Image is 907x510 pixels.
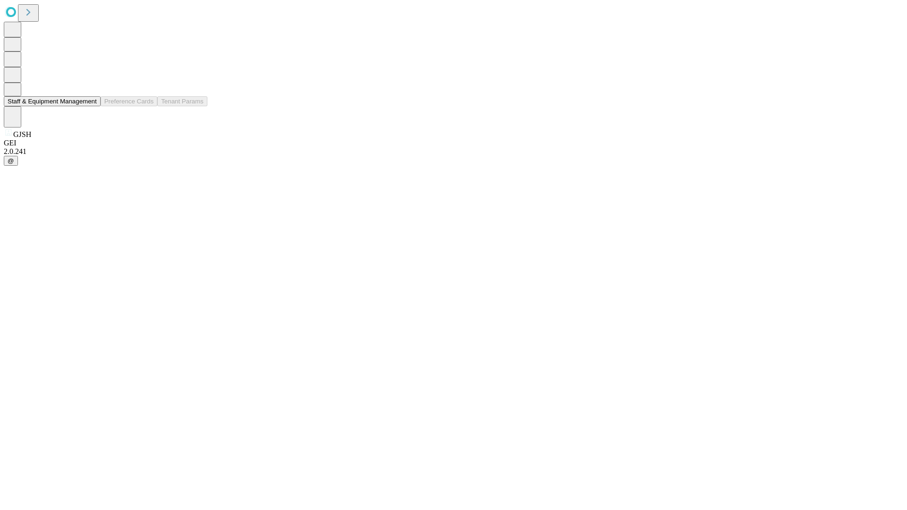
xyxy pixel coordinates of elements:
[4,156,18,166] button: @
[8,157,14,164] span: @
[157,96,207,106] button: Tenant Params
[4,139,903,147] div: GEI
[101,96,157,106] button: Preference Cards
[13,130,31,138] span: GJSH
[4,96,101,106] button: Staff & Equipment Management
[4,147,903,156] div: 2.0.241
